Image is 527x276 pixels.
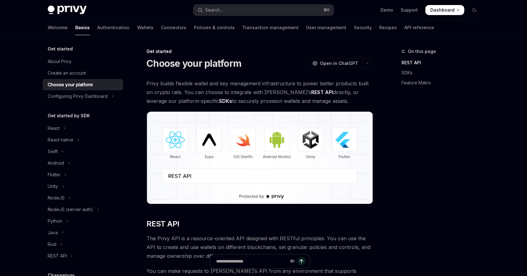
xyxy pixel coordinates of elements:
strong: REST API [311,89,333,95]
div: React native [48,136,73,144]
div: Rust [48,241,56,248]
a: REST API [402,58,484,68]
a: Recipes [379,20,397,35]
button: Toggle React section [43,123,123,134]
button: Toggle REST API section [43,250,123,262]
a: Welcome [48,20,68,35]
div: Android [48,159,64,167]
input: Ask a question... [216,254,287,268]
a: Demo [381,7,393,13]
div: Create an account [48,69,86,77]
button: Toggle Java section [43,227,123,238]
div: About Privy [48,58,72,65]
button: Toggle Flutter section [43,169,123,180]
a: Authentication [97,20,130,35]
button: Toggle Swift section [43,146,123,157]
div: Java [48,229,58,236]
a: Create an account [43,67,123,79]
strong: SDKs [219,98,232,104]
span: Dashboard [430,7,455,13]
a: Connectors [161,20,186,35]
img: images/Platform2.png [146,112,373,204]
div: NodeJS (server-auth) [48,206,93,213]
span: ⌘ K [323,8,330,13]
a: Wallets [137,20,153,35]
span: On this page [408,48,436,55]
div: REST API [48,252,67,260]
a: Feature Matrix [402,78,484,88]
a: Basics [75,20,90,35]
button: Toggle Python section [43,215,123,227]
div: Choose your platform [48,81,93,88]
div: Swift [48,148,58,155]
span: Privy builds flexible wallet and key management infrastructure to power better products built on ... [146,79,373,105]
span: REST API [146,219,179,229]
a: Dashboard [425,5,464,15]
button: Toggle Configuring Privy Dashboard section [43,91,123,102]
button: Send message [297,257,306,266]
div: Flutter [48,171,61,178]
a: Transaction management [242,20,299,35]
h1: Choose your platform [146,58,241,69]
a: User management [306,20,346,35]
div: Search... [205,6,223,14]
span: The Privy API is a resource-oriented API designed with RESTful principles. You can use the API to... [146,234,373,260]
a: API reference [404,20,434,35]
span: Open in ChatGPT [320,60,358,66]
button: Toggle Unity section [43,181,123,192]
button: Open in ChatGPT [308,58,362,69]
div: React [48,125,60,132]
button: Toggle NodeJS (server-auth) section [43,204,123,215]
button: Toggle dark mode [469,5,479,15]
a: Support [401,7,418,13]
div: NodeJS [48,194,65,202]
button: Toggle NodeJS section [43,192,123,204]
div: Unity [48,183,58,190]
a: Policies & controls [194,20,235,35]
a: About Privy [43,56,123,67]
a: Security [354,20,372,35]
div: Python [48,217,62,225]
button: Toggle Rust section [43,239,123,250]
div: Get started [146,48,373,55]
h5: Get started by SDK [48,112,90,119]
img: dark logo [48,6,87,14]
a: Choose your platform [43,79,123,90]
h5: Get started [48,45,73,53]
div: Configuring Privy Dashboard [48,93,108,100]
button: Toggle React native section [43,134,123,146]
a: SDKs [402,68,484,78]
button: Open search [193,4,334,16]
button: Toggle Android section [43,157,123,169]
